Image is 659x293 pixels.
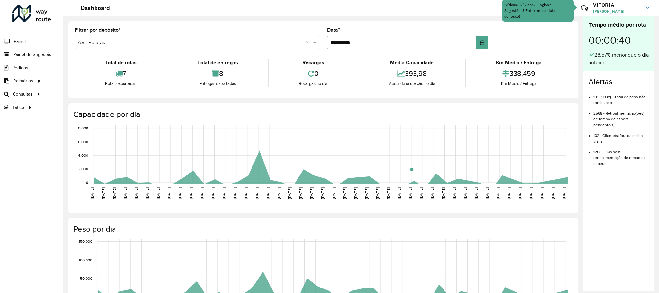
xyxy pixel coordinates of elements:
[332,187,336,199] text: [DATE]
[589,51,649,67] div: 28,57% menor que o dia anterior
[78,153,88,157] text: 4,000
[593,8,641,14] span: [PERSON_NAME]
[211,187,215,199] text: [DATE]
[79,239,92,243] text: 150,000
[320,187,325,199] text: [DATE]
[593,2,641,8] h3: VITORIA
[80,277,92,281] text: 50,000
[375,187,380,199] text: [DATE]
[562,187,566,199] text: [DATE]
[593,89,649,106] li: 1.115,98 kg - Total de peso não roteirizado
[222,187,226,199] text: [DATE]
[244,187,248,199] text: [DATE]
[233,187,237,199] text: [DATE]
[255,187,259,199] text: [DATE]
[90,187,94,199] text: [DATE]
[419,187,423,199] text: [DATE]
[309,187,314,199] text: [DATE]
[364,187,369,199] text: [DATE]
[441,187,445,199] text: [DATE]
[169,67,266,80] div: 8
[589,77,649,87] h4: Alertas
[468,80,570,87] div: Km Médio / Entrega
[593,144,649,166] li: 1268 - Dias sem retroalimentação de tempo de espera
[397,187,401,199] text: [DATE]
[14,38,26,45] span: Painel
[452,187,456,199] text: [DATE]
[270,59,356,67] div: Recargas
[468,59,570,67] div: Km Médio / Entrega
[169,59,266,67] div: Total de entregas
[13,78,33,84] span: Relatórios
[86,180,88,184] text: 0
[529,187,533,199] text: [DATE]
[200,187,204,199] text: [DATE]
[343,187,347,199] text: [DATE]
[540,187,544,199] text: [DATE]
[178,187,182,199] text: [DATE]
[430,187,434,199] text: [DATE]
[327,26,340,34] label: Data
[13,91,32,98] span: Consultas
[74,5,110,12] h2: Dashboard
[78,140,88,144] text: 6,000
[169,80,266,87] div: Entregas exportadas
[468,67,570,80] div: 338,459
[78,167,88,171] text: 2,000
[463,187,467,199] text: [DATE]
[551,187,555,199] text: [DATE]
[75,26,121,34] label: Filtrar por depósito
[270,80,356,87] div: Recargas no dia
[353,187,358,199] text: [DATE]
[78,126,88,130] text: 8,000
[288,187,292,199] text: [DATE]
[270,67,356,80] div: 0
[408,187,412,199] text: [DATE]
[156,187,160,199] text: [DATE]
[73,224,572,234] h4: Peso por dia
[189,187,193,199] text: [DATE]
[76,80,165,87] div: Rotas exportadas
[167,187,171,199] text: [DATE]
[298,187,303,199] text: [DATE]
[474,187,478,199] text: [DATE]
[360,67,464,80] div: 393,98
[306,39,311,46] span: Clear all
[386,187,390,199] text: [DATE]
[12,104,24,111] span: Tático
[79,258,92,262] text: 100,000
[266,187,270,199] text: [DATE]
[578,1,591,15] a: Contato Rápido
[593,128,649,144] li: 102 - Cliente(s) fora da malha viária
[134,187,138,199] text: [DATE]
[485,187,489,199] text: [DATE]
[112,187,116,199] text: [DATE]
[76,59,165,67] div: Total de rotas
[13,51,51,58] span: Painel de Sugestão
[360,59,464,67] div: Média Capacidade
[145,187,149,199] text: [DATE]
[518,187,522,199] text: [DATE]
[277,187,281,199] text: [DATE]
[12,64,28,71] span: Pedidos
[496,187,500,199] text: [DATE]
[73,110,572,119] h4: Capacidade por dia
[589,29,649,51] div: 00:00:40
[76,67,165,80] div: 7
[360,80,464,87] div: Média de ocupação no dia
[123,187,127,199] text: [DATE]
[101,187,105,199] text: [DATE]
[507,187,511,199] text: [DATE]
[476,36,488,49] button: Choose Date
[589,21,649,29] div: Tempo médio por rota
[593,106,649,128] li: 2568 - Retroalimentação(ões) de tempo de espera pendente(s)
